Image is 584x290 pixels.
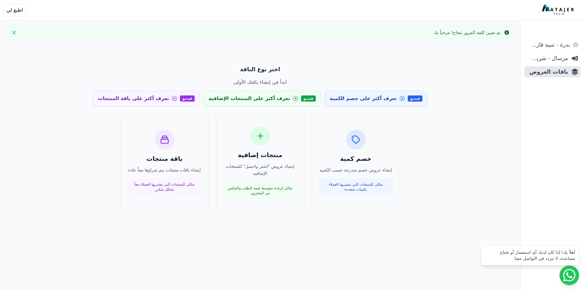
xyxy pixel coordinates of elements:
p: اختر نوع الباقة [57,65,464,74]
a: فيديو تعرف أكثر على المنتجات الإضافية [204,91,321,106]
p: ابدأ في إنشاء باقتك الأولى [57,79,464,86]
img: MatajerTech Logo [542,5,575,16]
span: تعرف أكثر على المنتجات الإضافية [209,95,290,102]
span: اطبع لي [6,6,23,14]
p: إنشاء عروض خصم متدرجة حسب الكمية [319,167,392,174]
span: تعرف أكثر على باقة المنتجات [98,95,169,102]
div: تم تعيين كلمة المرور بنجاح! مرحباً بك [434,29,501,36]
p: مثالي للمنتجات التي يشتريها العملاء معاً بشكل متكرر [132,182,197,192]
span: فيديو [408,95,422,102]
button: اطبع لي [4,4,26,17]
a: فيديو تعرف أكثر على باقة المنتجات [93,91,200,106]
span: فيديو [180,95,195,102]
h3: باقة منتجات [128,154,201,163]
p: مثالي للمنتجات التي يشتريها العملاء بكميات متعددة [323,182,389,192]
span: فيديو [301,95,316,102]
p: مثالي لزيادة متوسط قيمة الطلب والتخلص من المخزون [227,186,293,195]
span: ندرة - تنبية قارب علي النفاذ [527,41,570,49]
div: أهلاً بك! إذا كان لديك أي استفسار أو تحتاج مساعدة، لا تتردد في التواصل معنا [485,249,575,261]
p: إنشاء عروض "اشتر واحصل" للمنتجات الإضافية [224,163,297,177]
a: فيديو تعرف أكثر على خصم الكمية [325,91,428,106]
h3: خصم كمية [319,154,392,163]
span: باقات العروض [527,68,568,76]
p: إنشاء باقات منتجات يتم شراؤها معاً عادة [128,167,201,174]
span: تعرف أكثر على خصم الكمية [330,95,397,102]
button: Close [9,28,19,37]
h3: منتجات إضافية [224,151,297,159]
span: مرسال - شريط دعاية [527,54,568,63]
